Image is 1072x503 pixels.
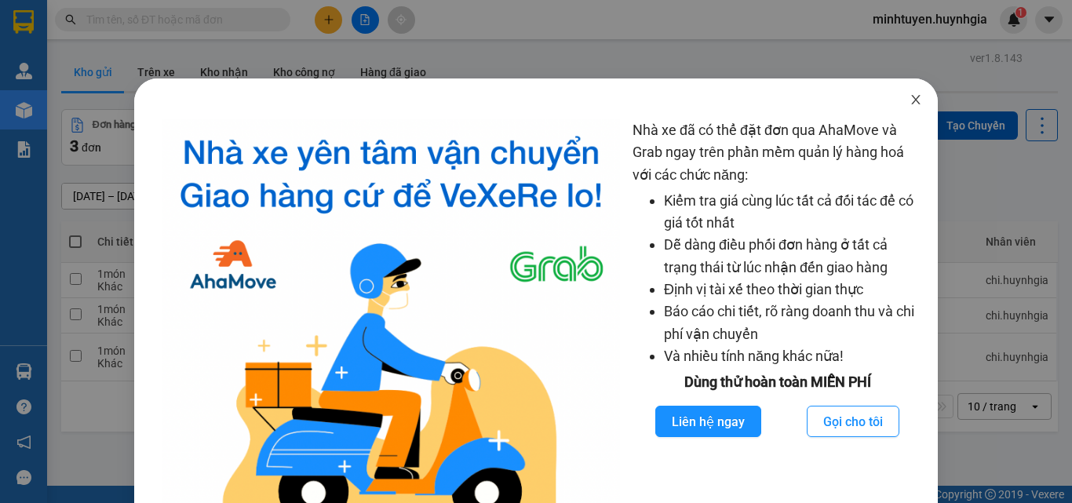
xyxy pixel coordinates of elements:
button: Close [894,78,938,122]
span: Liên hệ ngay [672,412,745,432]
button: Gọi cho tôi [807,406,899,437]
li: Dễ dàng điều phối đơn hàng ở tất cả trạng thái từ lúc nhận đến giao hàng [664,234,922,279]
div: Dùng thử hoàn toàn MIỄN PHÍ [633,371,922,393]
li: Kiểm tra giá cùng lúc tất cả đối tác để có giá tốt nhất [664,190,922,235]
li: Và nhiều tính năng khác nữa! [664,345,922,367]
span: close [910,93,922,106]
span: Gọi cho tôi [823,412,883,432]
button: Liên hệ ngay [655,406,761,437]
li: Định vị tài xế theo thời gian thực [664,279,922,301]
li: Báo cáo chi tiết, rõ ràng doanh thu và chi phí vận chuyển [664,301,922,345]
